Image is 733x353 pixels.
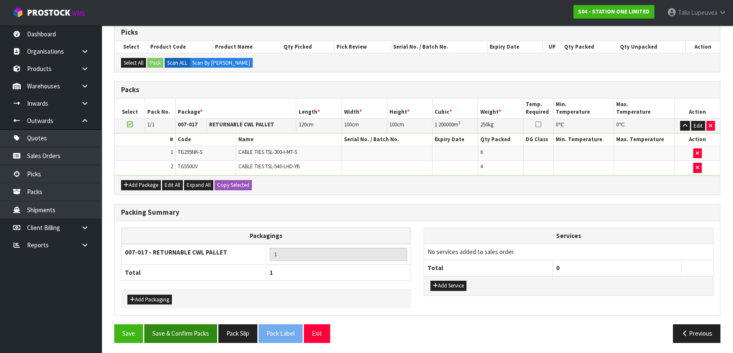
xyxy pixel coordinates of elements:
th: Min. Temperature [554,99,614,118]
a: S04 - STATION ONE LIMITED [573,5,654,19]
strong: S04 - STATION ONE LIMITED [578,8,650,15]
h3: Packs [121,86,714,94]
th: DG Class [523,134,554,146]
h3: Packing Summary [121,208,714,216]
span: Lupeuvea [691,8,717,16]
span: 1 [270,268,273,276]
strong: RETURNABLE CWL PALLET [209,121,274,128]
span: 0 [616,121,619,128]
span: Talia [678,8,690,16]
th: Serial No. / Batch No. [342,134,433,146]
span: 6 [480,148,483,156]
td: cm [387,118,432,133]
button: Save [114,324,143,342]
span: CABLE TIES TSL-540-LHD-YB [238,163,300,170]
td: cm [296,118,342,133]
button: Save & Confirm Packs [144,324,217,342]
button: Edit [691,121,705,131]
span: 0 [556,121,558,128]
h3: Picks [121,28,714,36]
label: Scan By [PERSON_NAME] [190,58,253,68]
th: Action [675,134,720,146]
button: Pack [147,58,163,68]
th: Qty Unpacked [618,41,686,53]
span: 1 [171,148,173,156]
img: cube-alt.png [13,7,23,18]
th: Expiry Date [487,41,543,53]
button: Add Package [121,180,161,190]
th: Pick Review [334,41,391,53]
th: Total [121,264,266,280]
button: Expand All [184,180,213,190]
button: Copy Selected [215,180,252,190]
th: # [115,134,175,146]
th: Pack No. [145,99,176,118]
span: CABLE TIES TSL-300-I-MT-S [238,148,297,156]
span: 100 [344,121,352,128]
button: Edit All [162,180,183,190]
td: ℃ [554,118,614,133]
label: Scan ALL [165,58,190,68]
td: No services added to sales order. [424,244,713,260]
td: kg [478,118,523,133]
button: Exit [304,324,330,342]
button: Select All [121,58,146,68]
th: Total [424,260,553,276]
span: ProStock [27,7,70,18]
th: UP [543,41,562,53]
th: Action [675,99,720,118]
span: 4 [480,163,483,170]
th: Select [115,99,145,118]
th: Serial No. / Batch No. [391,41,488,53]
th: Cubic [433,99,478,118]
th: Product Code [148,41,212,53]
td: m [433,118,478,133]
th: Min. Temperature [554,134,614,146]
strong: 007-017 - RETURNABLE CWL PALLET [125,248,227,256]
span: 1/1 [147,121,154,128]
span: 1.200000 [435,121,454,128]
th: Package [175,99,296,118]
th: Height [387,99,432,118]
th: Length [296,99,342,118]
button: Pack Label [259,324,303,342]
span: 0 [556,264,559,272]
th: Qty Picked [281,41,334,53]
span: TG295NK-S [178,148,202,156]
th: Name [236,134,342,146]
strong: 007-017 [178,121,198,128]
th: Max. Temperature [614,134,675,146]
th: Select [115,41,148,53]
sup: 3 [458,120,460,126]
td: cm [342,118,387,133]
th: Expiry Date [433,134,478,146]
button: Add Service [430,281,466,291]
span: Expand All [187,181,211,189]
th: Action [685,41,720,53]
span: 120 [298,121,306,128]
button: Previous [673,324,720,342]
button: Add Packaging [127,295,172,305]
th: Width [342,99,387,118]
th: Temp. Required [523,99,554,118]
th: Weight [478,99,523,118]
span: 100 [389,121,397,128]
td: ℃ [614,118,675,133]
small: WMS [72,9,85,17]
th: Max. Temperature [614,99,675,118]
th: Product Name [213,41,281,53]
th: Code [175,134,236,146]
span: 2 [171,163,173,170]
th: Services [424,228,713,244]
th: Qty Packed [478,134,523,146]
button: Pack Slip [218,324,257,342]
span: 250 [480,121,488,128]
th: Packagings [121,227,411,244]
span: TG550UV [178,163,198,170]
th: Qty Packed [562,41,617,53]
